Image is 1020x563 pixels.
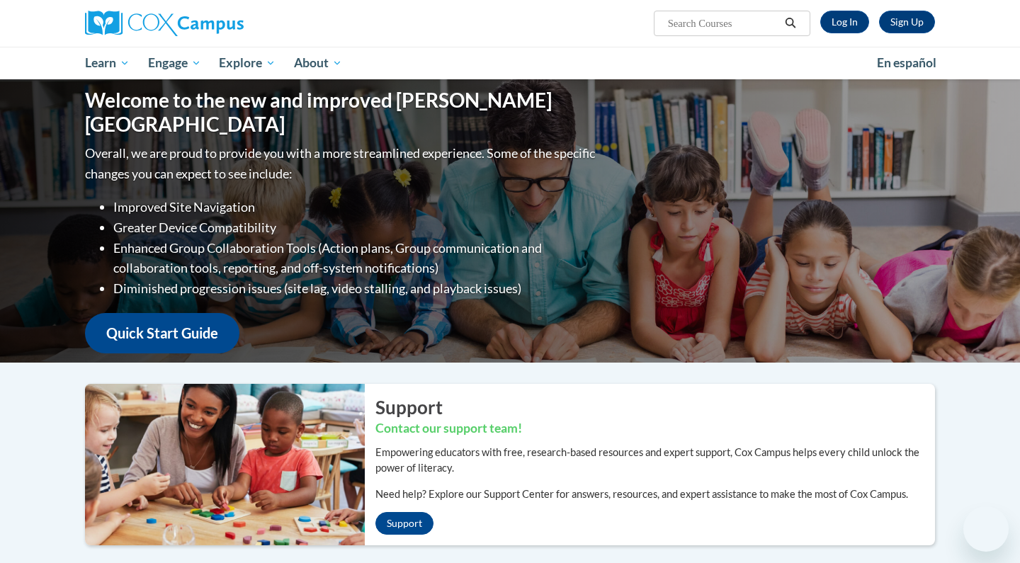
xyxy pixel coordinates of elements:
span: Engage [148,55,201,72]
span: About [294,55,342,72]
h2: Support [375,394,935,420]
a: Explore [210,47,285,79]
p: Overall, we are proud to provide you with a more streamlined experience. Some of the specific cha... [85,143,599,184]
img: Cox Campus [85,11,244,36]
li: Improved Site Navigation [113,197,599,217]
a: Support [375,512,433,535]
div: Main menu [64,47,956,79]
img: ... [74,384,365,545]
li: Greater Device Compatibility [113,217,599,238]
span: En español [877,55,936,70]
a: Register [879,11,935,33]
a: Learn [76,47,139,79]
p: Need help? Explore our Support Center for answers, resources, and expert assistance to make the m... [375,487,935,502]
h3: Contact our support team! [375,420,935,438]
a: Cox Campus [85,11,354,36]
button: Search [780,15,801,32]
input: Search Courses [667,15,780,32]
a: Engage [139,47,210,79]
p: Empowering educators with free, research-based resources and expert support, Cox Campus helps eve... [375,445,935,476]
li: Enhanced Group Collaboration Tools (Action plans, Group communication and collaboration tools, re... [113,238,599,279]
iframe: Button to launch messaging window [963,506,1009,552]
a: Quick Start Guide [85,313,239,353]
span: Learn [85,55,130,72]
li: Diminished progression issues (site lag, video stalling, and playback issues) [113,278,599,299]
a: About [285,47,351,79]
a: En español [868,48,946,78]
span: Explore [219,55,276,72]
a: Log In [820,11,869,33]
h1: Welcome to the new and improved [PERSON_NAME][GEOGRAPHIC_DATA] [85,89,599,136]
